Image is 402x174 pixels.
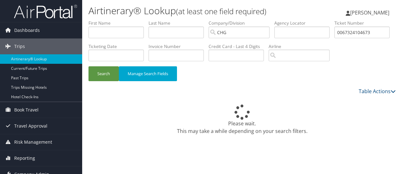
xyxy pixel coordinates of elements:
[350,9,389,16] span: [PERSON_NAME]
[88,43,149,50] label: Ticketing Date
[14,4,77,19] img: airportal-logo.png
[88,105,396,135] div: Please wait. This may take a while depending on your search filters.
[149,43,209,50] label: Invoice Number
[209,43,269,50] label: Credit Card - Last 4 Digits
[274,20,334,26] label: Agency Locator
[359,88,396,95] a: Table Actions
[88,66,119,81] button: Search
[14,134,52,150] span: Risk Management
[149,20,209,26] label: Last Name
[346,3,396,22] a: [PERSON_NAME]
[209,20,274,26] label: Company/Division
[14,102,39,118] span: Book Travel
[88,4,293,17] h1: Airtinerary® Lookup
[176,6,266,16] small: (at least one field required)
[334,20,394,26] label: Ticket Number
[119,66,177,81] button: Manage Search Fields
[14,39,25,54] span: Trips
[14,118,47,134] span: Travel Approval
[14,22,40,38] span: Dashboards
[269,43,334,50] label: Airline
[88,20,149,26] label: First Name
[14,150,35,166] span: Reporting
